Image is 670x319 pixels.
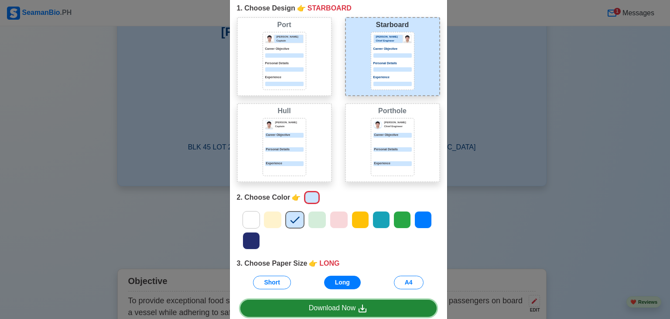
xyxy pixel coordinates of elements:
span: point [292,192,301,203]
button: Short [253,276,291,289]
div: Starboard [348,20,438,30]
div: Career Objective [373,133,412,138]
div: Hull [239,106,329,116]
span: point [297,3,306,14]
a: Download Now [240,300,437,317]
p: Career Objective [265,133,304,138]
div: Experience [373,161,412,166]
p: [PERSON_NAME] [277,35,303,39]
div: 1. Choose Design [237,3,440,14]
p: Captain [275,125,304,128]
p: [PERSON_NAME] [275,121,304,125]
p: Experience [373,75,412,80]
button: Long [324,276,361,289]
p: Personal Details [265,147,304,152]
p: Chief Engineer [384,125,412,128]
button: A4 [394,276,424,289]
span: STARBOARD [308,3,352,14]
p: Career Objective [265,47,304,52]
p: Experience [265,75,304,80]
div: Download Now [309,303,368,314]
div: Porthole [348,106,438,116]
div: Port [239,20,329,30]
p: Career Objective [373,47,412,52]
p: Captain [277,39,303,43]
p: Chief Engineer [376,39,403,43]
p: Personal Details [265,61,304,66]
span: LONG [319,258,339,269]
p: Experience [265,161,304,166]
div: 2. Choose Color [237,189,440,206]
div: 3. Choose Paper Size [237,258,440,269]
div: Personal Details [373,147,412,152]
span: point [309,258,318,269]
p: Personal Details [373,61,412,66]
p: [PERSON_NAME] [376,35,403,39]
p: [PERSON_NAME] [384,121,412,125]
